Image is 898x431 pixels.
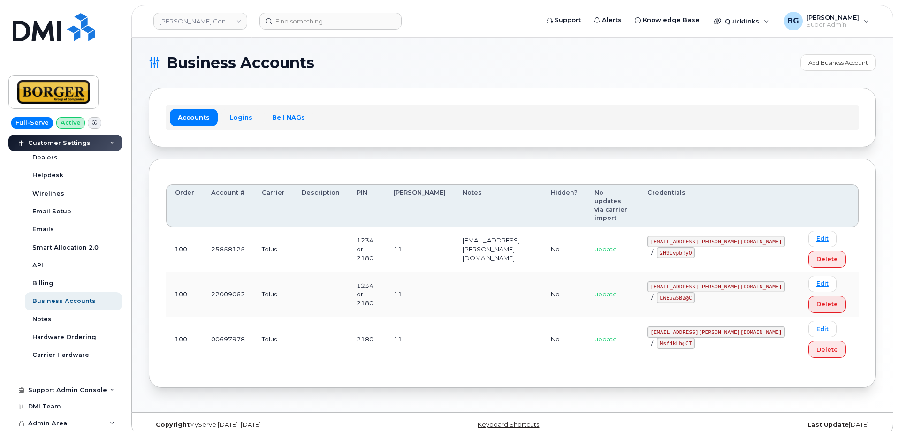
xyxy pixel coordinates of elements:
[385,184,454,227] th: [PERSON_NAME]
[594,335,617,343] span: update
[800,54,876,71] a: Add Business Account
[203,317,253,362] td: 00697978
[167,56,314,70] span: Business Accounts
[166,272,203,317] td: 100
[657,338,695,349] code: Msf4kLh@CT
[647,326,785,338] code: [EMAIL_ADDRESS][PERSON_NAME][DOMAIN_NAME]
[348,227,385,272] td: 1234 or 2180
[253,227,293,272] td: Telus
[816,345,838,354] span: Delete
[651,249,653,256] span: /
[264,109,313,126] a: Bell NAGs
[639,184,800,227] th: Credentials
[170,109,218,126] a: Accounts
[293,184,348,227] th: Description
[385,272,454,317] td: 11
[203,184,253,227] th: Account #
[816,255,838,264] span: Delete
[542,272,586,317] td: No
[348,184,385,227] th: PIN
[385,227,454,272] td: 11
[594,245,617,253] span: update
[542,184,586,227] th: Hidden?
[166,227,203,272] td: 100
[808,276,837,292] a: Edit
[454,227,542,272] td: [EMAIL_ADDRESS][PERSON_NAME][DOMAIN_NAME]
[657,292,695,303] code: LWEuaSB2@C
[203,227,253,272] td: 25858125
[807,421,849,428] strong: Last Update
[478,421,539,428] a: Keyboard Shortcuts
[253,317,293,362] td: Telus
[808,296,846,313] button: Delete
[203,272,253,317] td: 22009062
[156,421,190,428] strong: Copyright
[385,317,454,362] td: 11
[348,317,385,362] td: 2180
[221,109,260,126] a: Logins
[542,227,586,272] td: No
[149,421,391,429] div: MyServe [DATE]–[DATE]
[651,339,653,347] span: /
[454,184,542,227] th: Notes
[647,281,785,293] code: [EMAIL_ADDRESS][PERSON_NAME][DOMAIN_NAME]
[808,321,837,337] a: Edit
[253,184,293,227] th: Carrier
[816,300,838,309] span: Delete
[808,341,846,358] button: Delete
[657,247,695,258] code: 2H9Lvpb!yO
[166,184,203,227] th: Order
[651,294,653,301] span: /
[594,290,617,298] span: update
[857,390,891,424] iframe: Messenger Launcher
[166,317,203,362] td: 100
[808,251,846,268] button: Delete
[808,231,837,247] a: Edit
[633,421,876,429] div: [DATE]
[348,272,385,317] td: 1234 or 2180
[542,317,586,362] td: No
[647,236,785,247] code: [EMAIL_ADDRESS][PERSON_NAME][DOMAIN_NAME]
[586,184,639,227] th: No updates via carrier import
[253,272,293,317] td: Telus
